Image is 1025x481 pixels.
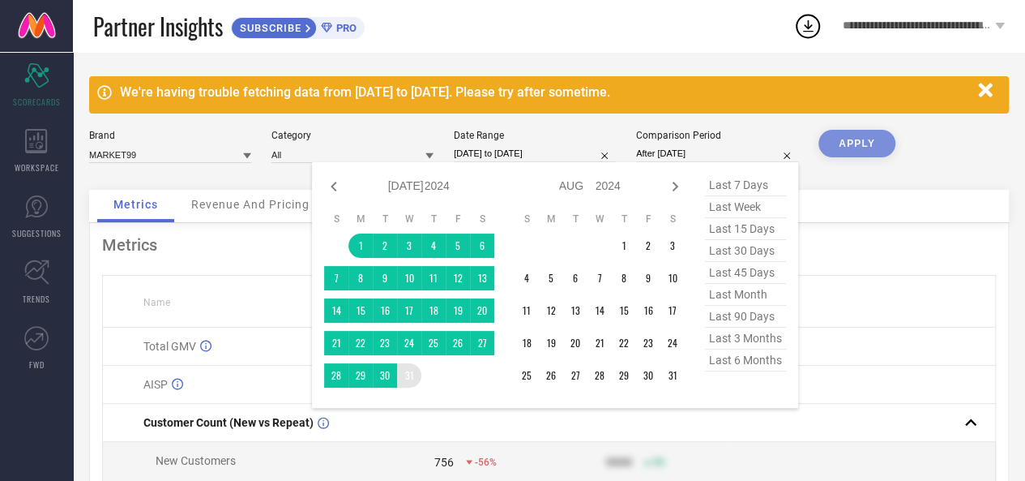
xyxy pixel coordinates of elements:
[421,234,446,258] td: Thu Jul 04 2024
[324,363,348,388] td: Sun Jul 28 2024
[636,213,660,225] th: Friday
[324,298,348,323] td: Sun Jul 14 2024
[587,266,612,290] td: Wed Aug 07 2024
[397,298,421,323] td: Wed Jul 17 2024
[563,363,587,388] td: Tue Aug 27 2024
[93,10,223,43] span: Partner Insights
[373,331,397,355] td: Tue Jul 23 2024
[397,266,421,290] td: Wed Jul 10 2024
[348,213,373,225] th: Monday
[539,363,563,388] td: Mon Aug 26 2024
[470,234,494,258] td: Sat Jul 06 2024
[636,266,660,290] td: Fri Aug 09 2024
[563,213,587,225] th: Tuesday
[348,363,373,388] td: Mon Jul 29 2024
[515,266,539,290] td: Sun Aug 04 2024
[271,130,433,141] div: Category
[660,331,685,355] td: Sat Aug 24 2024
[348,234,373,258] td: Mon Jul 01 2024
[89,130,251,141] div: Brand
[606,456,632,469] div: 9999
[434,456,454,469] div: 756
[587,331,612,355] td: Wed Aug 21 2024
[705,328,786,350] span: last 3 months
[612,234,636,258] td: Thu Aug 01 2024
[373,298,397,323] td: Tue Jul 16 2024
[612,363,636,388] td: Thu Aug 29 2024
[470,266,494,290] td: Sat Jul 13 2024
[705,262,786,284] span: last 45 days
[143,416,314,429] span: Customer Count (New vs Repeat)
[421,213,446,225] th: Thursday
[636,363,660,388] td: Fri Aug 30 2024
[446,213,470,225] th: Friday
[232,22,305,34] span: SUBSCRIBE
[324,266,348,290] td: Sun Jul 07 2024
[660,266,685,290] td: Sat Aug 10 2024
[348,298,373,323] td: Mon Jul 15 2024
[705,218,786,240] span: last 15 days
[120,84,970,100] div: We're having trouble fetching data from [DATE] to [DATE]. Please try after sometime.
[231,13,365,39] a: SUBSCRIBEPRO
[373,266,397,290] td: Tue Jul 09 2024
[324,177,344,196] div: Previous month
[324,213,348,225] th: Sunday
[539,298,563,323] td: Mon Aug 12 2024
[421,298,446,323] td: Thu Jul 18 2024
[102,235,996,255] div: Metrics
[705,174,786,196] span: last 7 days
[665,177,685,196] div: Next month
[515,213,539,225] th: Sunday
[705,350,786,371] span: last 6 months
[446,266,470,290] td: Fri Jul 12 2024
[191,198,310,211] span: Revenue And Pricing
[373,234,397,258] td: Tue Jul 02 2024
[636,234,660,258] td: Fri Aug 02 2024
[612,266,636,290] td: Thu Aug 08 2024
[587,213,612,225] th: Wednesday
[515,298,539,323] td: Sun Aug 11 2024
[563,331,587,355] td: Tue Aug 20 2024
[397,331,421,355] td: Wed Jul 24 2024
[348,266,373,290] td: Mon Jul 08 2024
[563,266,587,290] td: Tue Aug 06 2024
[373,213,397,225] th: Tuesday
[143,297,170,308] span: Name
[636,298,660,323] td: Fri Aug 16 2024
[705,196,786,218] span: last week
[636,331,660,355] td: Fri Aug 23 2024
[515,331,539,355] td: Sun Aug 18 2024
[23,293,50,305] span: TRENDS
[705,306,786,328] span: last 90 days
[470,331,494,355] td: Sat Jul 27 2024
[373,363,397,388] td: Tue Jul 30 2024
[446,298,470,323] td: Fri Jul 19 2024
[653,457,664,468] span: 50
[793,11,822,41] div: Open download list
[660,363,685,388] td: Sat Aug 31 2024
[705,284,786,306] span: last month
[143,340,196,353] span: Total GMV
[421,331,446,355] td: Thu Jul 25 2024
[143,378,168,391] span: AISP
[612,331,636,355] td: Thu Aug 22 2024
[563,298,587,323] td: Tue Aug 13 2024
[539,266,563,290] td: Mon Aug 05 2024
[446,234,470,258] td: Fri Jul 05 2024
[156,454,236,467] span: New Customers
[636,130,798,141] div: Comparison Period
[660,298,685,323] td: Sat Aug 17 2024
[13,96,61,108] span: SCORECARDS
[515,363,539,388] td: Sun Aug 25 2024
[705,240,786,262] span: last 30 days
[332,22,357,34] span: PRO
[475,457,497,468] span: -56%
[612,213,636,225] th: Thursday
[539,331,563,355] td: Mon Aug 19 2024
[29,359,45,371] span: FWD
[348,331,373,355] td: Mon Jul 22 2024
[470,213,494,225] th: Saturday
[454,145,616,162] input: Select date range
[454,130,616,141] div: Date Range
[587,298,612,323] td: Wed Aug 14 2024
